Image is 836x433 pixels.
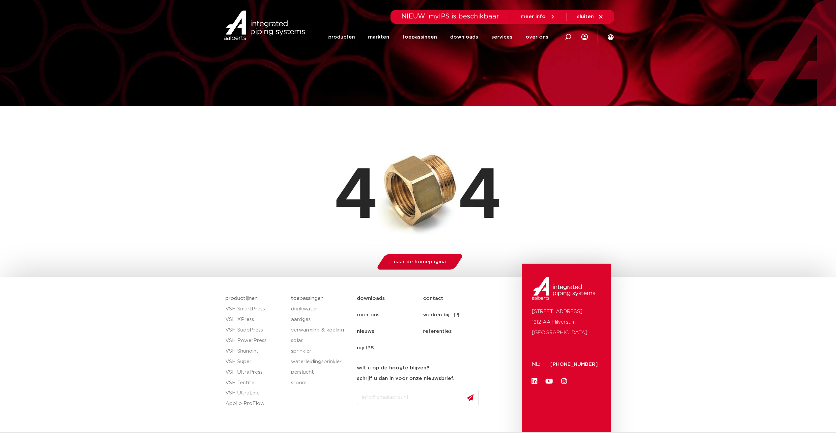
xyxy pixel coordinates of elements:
nav: Menu [357,290,519,356]
span: sluiten [577,14,594,19]
a: markten [368,24,389,50]
a: referenties [423,323,489,340]
a: producten [328,24,355,50]
a: toepassingen [291,296,324,301]
a: VSH Tectite [225,378,285,388]
a: toepassingen [402,24,437,50]
p: [STREET_ADDRESS] 1212 AA Hilversum [GEOGRAPHIC_DATA] [532,306,601,338]
strong: schrijf u dan in voor onze nieuwsbrief. [357,376,454,381]
a: downloads [450,24,478,50]
h1: Pagina niet gevonden [225,109,611,130]
a: aardgas [291,314,350,325]
p: NL: [532,359,542,370]
a: nieuws [357,323,423,340]
nav: Menu [328,24,548,50]
span: NIEUW: myIPS is beschikbaar [401,13,499,20]
a: VSH Shurjoint [225,346,285,357]
a: naar de homepagina [375,254,464,270]
a: verwarming & koeling [291,325,350,335]
span: naar de homepagina [394,259,446,264]
a: perslucht [291,367,350,378]
a: VSH SmartPress [225,304,285,314]
a: meer info [521,14,556,20]
a: VSH SudoPress [225,325,285,335]
a: VSH Super [225,357,285,367]
a: sluiten [577,14,604,20]
strong: wilt u op de hoogte blijven? [357,365,429,370]
a: over ons [526,24,548,50]
a: contact [423,290,489,307]
div: my IPS [581,24,588,50]
a: downloads [357,290,423,307]
a: solar [291,335,350,346]
a: stoom [291,378,350,388]
input: info@emailadres.nl [357,390,479,405]
img: send.svg [467,394,474,401]
a: my IPS [357,340,423,356]
a: sprinkler [291,346,350,357]
a: over ons [357,307,423,323]
a: VSH UltraLine [225,388,285,398]
a: productlijnen [225,296,258,301]
a: drinkwater [291,304,350,314]
a: VSH XPress [225,314,285,325]
a: VSH PowerPress [225,335,285,346]
a: services [491,24,512,50]
a: werken bij [423,307,489,323]
a: Apollo ProFlow [225,398,285,409]
a: waterleidingsprinkler [291,357,350,367]
a: VSH UltraPress [225,367,285,378]
a: [PHONE_NUMBER] [550,362,598,367]
span: meer info [521,14,546,19]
